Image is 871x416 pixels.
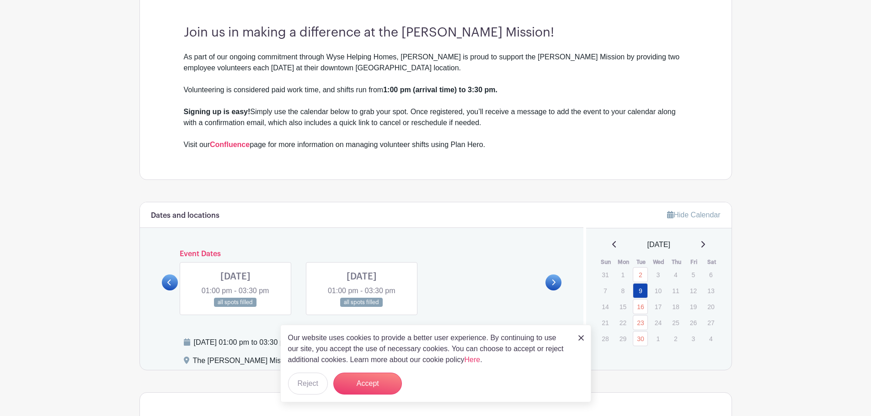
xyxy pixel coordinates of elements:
[651,332,666,346] p: 1
[288,332,569,365] p: Our website uses cookies to provide a better user experience. By continuing to use our site, you ...
[598,284,613,298] p: 7
[184,25,688,41] h3: Join us in making a difference at the [PERSON_NAME] Mission!
[615,258,633,267] th: Mon
[598,332,613,346] p: 28
[668,300,683,314] p: 18
[703,268,718,282] p: 6
[650,258,668,267] th: Wed
[667,211,720,219] a: Hide Calendar
[184,52,688,84] div: As part of our ongoing commitment through Wyse Helping Homes, [PERSON_NAME] is proud to support t...
[465,356,481,363] a: Here
[686,268,701,282] p: 5
[633,331,648,346] a: 30
[686,316,701,330] p: 26
[578,335,584,341] img: close_button-5f87c8562297e5c2d7936805f587ecaba9071eb48480494691a3f1689db116b3.svg
[598,316,613,330] p: 21
[703,300,718,314] p: 20
[598,268,613,282] p: 31
[668,258,685,267] th: Thu
[651,284,666,298] p: 10
[615,284,631,298] p: 8
[333,373,402,395] button: Accept
[668,284,683,298] p: 11
[615,268,631,282] p: 1
[615,300,631,314] p: 15
[633,267,648,282] a: 2
[686,284,701,298] p: 12
[633,315,648,330] a: 23
[178,250,546,258] h6: Event Dates
[651,300,666,314] p: 17
[633,283,648,298] a: 9
[686,300,701,314] p: 19
[651,268,666,282] p: 3
[703,284,718,298] p: 13
[615,316,631,330] p: 22
[288,373,328,395] button: Reject
[151,211,219,220] h6: Dates and locations
[210,141,250,148] a: Confluence
[703,316,718,330] p: 27
[598,300,613,314] p: 14
[184,84,688,150] div: Volunteering is considered paid work time, and shifts run from Simply use the calendar below to g...
[615,332,631,346] p: 29
[668,316,683,330] p: 25
[633,299,648,314] a: 16
[184,86,498,116] strong: 1:00 pm (arrival time) to 3:30 pm. Signing up is easy!
[597,258,615,267] th: Sun
[668,268,683,282] p: 4
[632,258,650,267] th: Tue
[647,239,670,250] span: [DATE]
[193,355,373,370] div: The [PERSON_NAME] Mission , [STREET_ADDRESS]
[686,332,701,346] p: 3
[651,316,666,330] p: 24
[703,258,721,267] th: Sat
[685,258,703,267] th: Fri
[668,332,683,346] p: 2
[703,332,718,346] p: 4
[194,337,506,348] div: [DATE] 01:00 pm to 03:30 pm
